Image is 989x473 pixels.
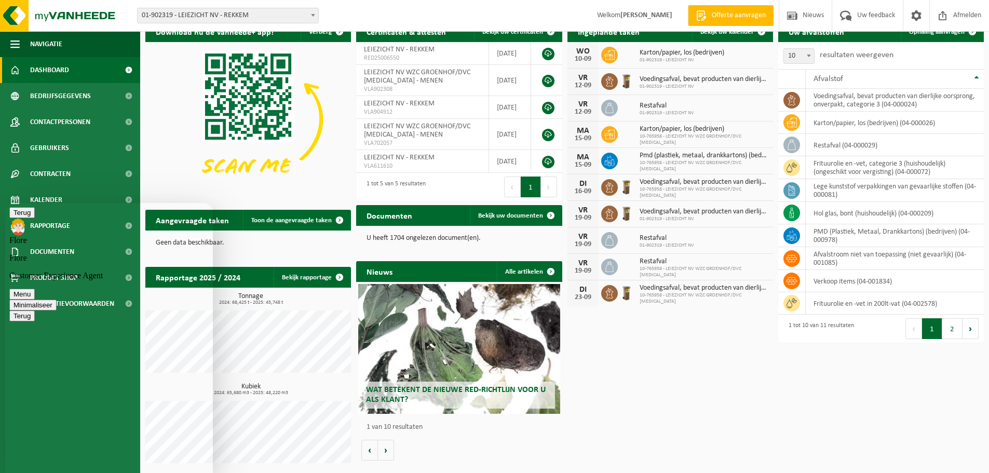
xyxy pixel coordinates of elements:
[618,283,635,301] img: WB-0140-HPE-BN-01
[573,153,593,161] div: MA
[640,266,768,278] span: 10-765958 - LEIEZICHT NV WZC GROENHOF/DVC [MEDICAL_DATA]
[364,46,435,53] span: LEIEZICHT NV - REKKEM
[784,49,814,63] span: 10
[497,261,561,282] a: Alle artikelen
[618,72,635,89] img: WB-0140-HPE-BN-01
[618,178,635,195] img: WB-0140-HPE-BN-01
[274,267,350,288] a: Bekijk rapportage
[783,48,815,64] span: 10
[364,139,481,147] span: VLA702057
[806,134,984,156] td: restafval (04-000029)
[905,318,922,339] button: Previous
[573,161,593,169] div: 15-09
[489,65,531,96] td: [DATE]
[364,69,470,85] span: LEIEZICHT NV WZC GROENHOF/DVC [MEDICAL_DATA] - MENEN
[640,49,724,57] span: Karton/papier, los (bedrijven)
[30,161,71,187] span: Contracten
[640,75,768,84] span: Voedingsafval, bevat producten van dierlijke oorsprong, onverpakt, categorie 3
[5,203,213,473] iframe: chat widget
[30,109,90,135] span: Contactpersonen
[301,21,350,42] button: Verberg
[367,235,551,242] p: U heeft 1704 ongelezen document(en).
[806,179,984,202] td: lege kunststof verpakkingen van gevaarlijke stoffen (04-000081)
[806,202,984,224] td: hol glas, bont (huishoudelijk) (04-000209)
[806,112,984,134] td: karton/papier, los (bedrijven) (04-000026)
[364,123,470,139] span: LEIEZICHT NV WZC GROENHOF/DVC [MEDICAL_DATA] - MENEN
[367,424,557,431] p: 1 van 10 resultaten
[356,261,403,281] h2: Nieuws
[156,239,341,247] p: Geen data beschikbaar.
[364,154,435,161] span: LEIEZICHT NV - REKKEM
[151,300,351,305] span: 2024: 68,425 t - 2025: 45,748 t
[640,234,694,242] span: Restafval
[640,208,768,216] span: Voedingsafval, bevat producten van dierlijke oorsprong, onverpakt, categorie 3
[541,177,557,197] button: Next
[138,8,318,23] span: 01-902319 - LEIEZICHT NV - REKKEM
[151,390,351,396] span: 2024: 65,680 m3 - 2025: 48,220 m3
[573,74,593,82] div: VR
[806,89,984,112] td: voedingsafval, bevat producten van dierlijke oorsprong, onverpakt, categorie 3 (04-000024)
[573,206,593,214] div: VR
[640,125,768,133] span: Karton/papier, los (bedrijven)
[700,29,754,35] span: Bekijk uw kalender
[640,186,768,199] span: 10-765958 - LEIEZICHT NV WZC GROENHOF/DVC [MEDICAL_DATA]
[573,180,593,188] div: DI
[356,205,423,225] h2: Documenten
[901,21,983,42] a: Ophaling aanvragen
[573,267,593,275] div: 19-09
[504,177,521,197] button: Previous
[489,119,531,150] td: [DATE]
[640,102,694,110] span: Restafval
[145,42,351,196] img: Download de VHEPlus App
[573,82,593,89] div: 12-09
[573,294,593,301] div: 23-09
[640,160,768,172] span: 10-765958 - LEIEZICHT NV WZC GROENHOF/DVC [MEDICAL_DATA]
[489,96,531,119] td: [DATE]
[309,29,332,35] span: Verberg
[640,216,768,222] span: 01-902319 - LEIEZICHT NV
[474,21,561,42] a: Bekijk uw certificaten
[640,57,724,63] span: 01-902319 - LEIEZICHT NV
[573,241,593,248] div: 19-09
[478,212,543,219] span: Bekijk uw documenten
[640,84,768,90] span: 01-902319 - LEIEZICHT NV
[640,284,768,292] span: Voedingsafval, bevat producten van dierlijke oorsprong, onverpakt, categorie 3
[30,135,69,161] span: Gebruikers
[820,51,893,59] label: resultaten weergeven
[573,47,593,56] div: WO
[618,204,635,222] img: WB-0140-HPE-BN-01
[243,210,350,231] a: Toon de aangevraagde taken
[573,56,593,63] div: 10-09
[364,162,481,170] span: VLA611610
[783,317,854,340] div: 1 tot 10 van 11 resultaten
[364,108,481,116] span: VLA904912
[814,75,843,83] span: Afvalstof
[640,242,694,249] span: 01-902319 - LEIEZICHT NV
[573,127,593,135] div: MA
[573,233,593,241] div: VR
[151,293,351,305] h3: Tonnage
[640,133,768,146] span: 10-765958 - LEIEZICHT NV WZC GROENHOF/DVC [MEDICAL_DATA]
[573,135,593,142] div: 15-09
[573,100,593,109] div: VR
[378,440,394,461] button: Volgende
[909,29,965,35] span: Ophaling aanvragen
[521,177,541,197] button: 1
[806,156,984,179] td: frituurolie en -vet, categorie 3 (huishoudelijk) (ongeschikt voor vergisting) (04-000072)
[361,440,378,461] button: Vorige
[573,259,593,267] div: VR
[806,270,984,292] td: verkoop items (04-001834)
[688,5,774,26] a: Offerte aanvragen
